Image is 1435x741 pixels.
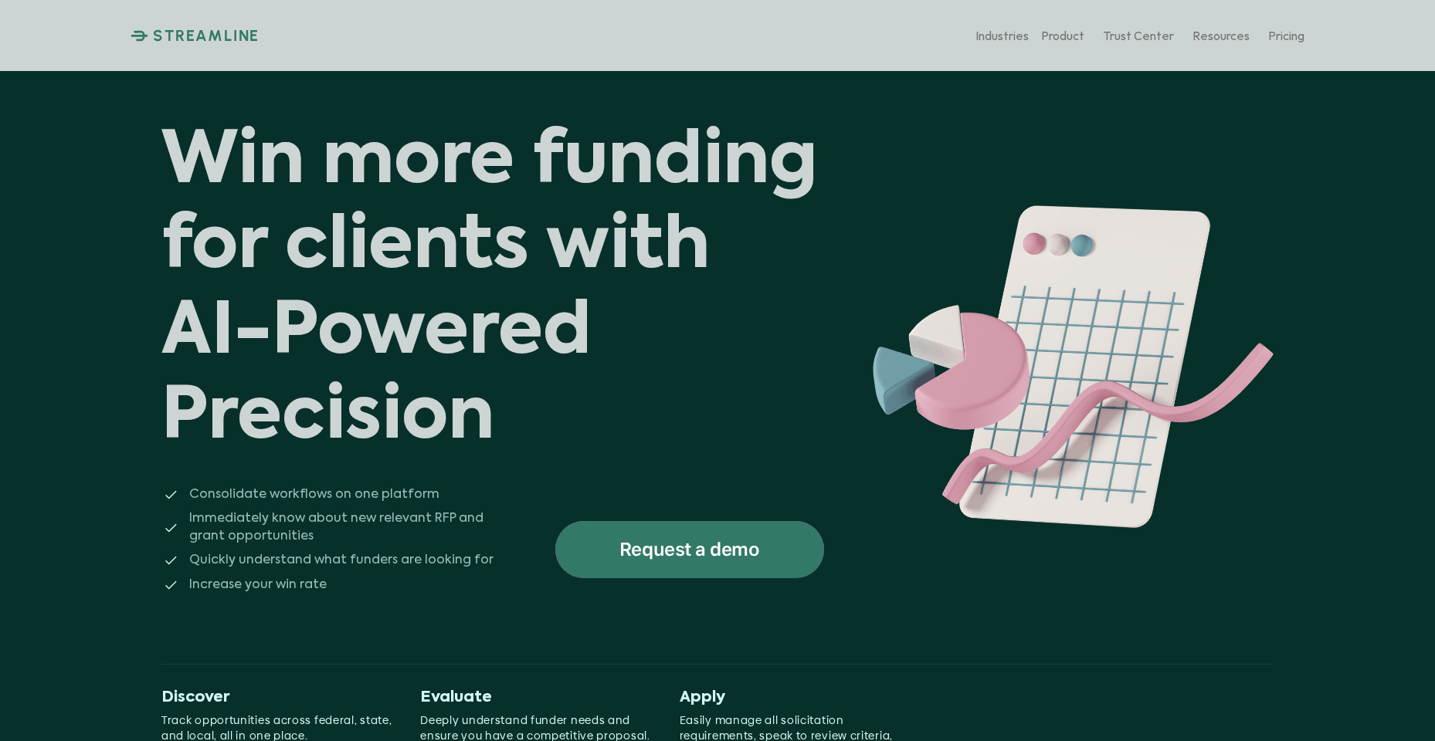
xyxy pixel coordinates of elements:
p: Trust Center [1103,28,1174,42]
p: Discover [161,689,395,707]
p: Apply [680,689,914,707]
p: Request a demo [619,540,759,560]
p: STREAMLINE [153,26,260,45]
a: Resources [1192,22,1250,49]
p: Evaluate [420,689,654,707]
p: Quickly understand what funders are looking for [189,552,506,569]
p: Industries [975,28,1029,42]
p: Product [1041,28,1084,42]
a: Request a demo [555,521,824,578]
p: Resources [1192,28,1250,42]
p: Increase your win rate [189,577,506,594]
a: STREAMLINE [131,26,260,45]
a: Pricing [1268,22,1304,49]
p: Immediately know about new relevant RFP and grant opportunities [189,510,506,545]
p: Pricing [1268,28,1304,42]
p: Consolidate workflows on one platform [189,486,506,503]
a: Trust Center [1103,22,1174,49]
p: Win [161,120,304,205]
